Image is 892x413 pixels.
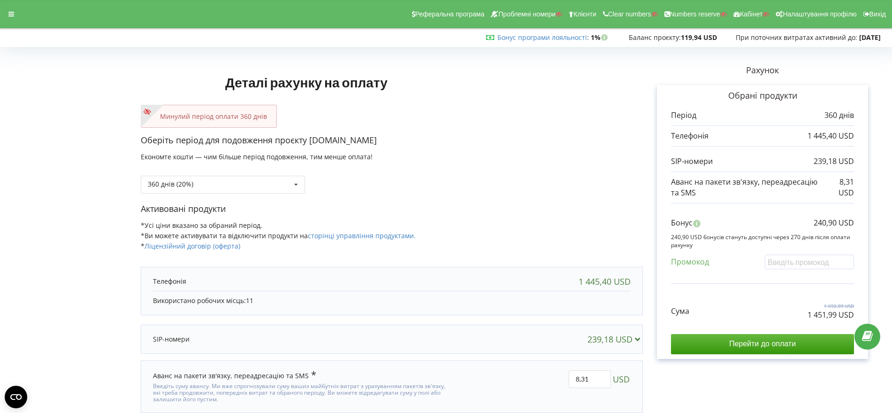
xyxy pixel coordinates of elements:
[587,335,644,344] div: 239,18 USD
[671,233,854,249] p: 240,90 USD бонусів стануть доступні через 270 днів після оплати рахунку
[671,110,696,121] p: Період
[415,10,485,18] span: Реферальна програма
[151,112,267,121] p: Минулий період оплати 360 днів
[671,257,709,267] p: Промокод
[141,134,643,147] p: Оберіть період для подовження проєкту [DOMAIN_NAME]
[814,218,854,228] p: 240,90 USD
[824,110,854,121] p: 360 днів
[736,33,857,42] span: При поточних витратах активний до:
[141,152,373,161] span: Економте кошти — чим більше період подовження, тим менше оплата!
[141,60,472,105] h1: Деталі рахунку на оплату
[681,33,717,42] strong: 119,94 USD
[497,33,589,42] span: :
[629,33,681,42] span: Баланс проєкту:
[148,181,193,187] div: 360 днів (20%)
[153,277,186,286] p: Телефонія
[153,370,316,381] div: Аванс на пакети зв'язку, переадресацію та SMS
[5,386,27,408] button: Open CMP widget
[141,221,262,230] span: *Усі ціни вказано за обраний період.
[814,156,854,167] p: 239,18 USD
[859,33,881,42] strong: [DATE]
[145,242,240,250] a: Ліцензійний договір (оферта)
[671,177,825,198] p: Аванс на пакети зв'язку, переадресацію та SMS
[670,10,720,18] span: Numbers reserve
[153,335,190,344] p: SIP-номери
[591,33,610,42] strong: 1%
[141,203,643,215] p: Активовані продукти
[671,306,689,317] p: Сума
[608,10,651,18] span: Clear numbers
[671,218,693,228] p: Бонус
[825,177,854,198] p: 8,31 USD
[671,131,709,141] p: Телефонія
[141,231,416,240] span: *Ви можете активувати та відключити продукти на
[808,310,854,320] p: 1 451,99 USD
[308,231,416,240] a: сторінці управління продуктами.
[869,10,886,18] span: Вихід
[808,303,854,309] p: 1 692,89 USD
[498,10,556,18] span: Проблемні номери
[573,10,596,18] span: Клієнти
[671,156,713,167] p: SIP-номери
[153,296,631,305] p: Використано робочих місць:
[613,370,630,388] span: USD
[808,131,854,141] p: 1 445,40 USD
[153,381,447,403] div: Введіть суму авансу. Ми вже спрогнозували суму ваших майбутніх витрат з урахуванням пакетів зв'яз...
[765,255,854,269] input: Введіть промокод
[671,334,854,354] input: Перейти до оплати
[783,10,856,18] span: Налаштування профілю
[579,277,631,286] div: 1 445,40 USD
[643,64,882,77] p: Рахунок
[740,10,763,18] span: Кабінет
[497,33,587,42] a: Бонус програми лояльності
[246,296,253,305] span: 11
[671,90,854,102] p: Обрані продукти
